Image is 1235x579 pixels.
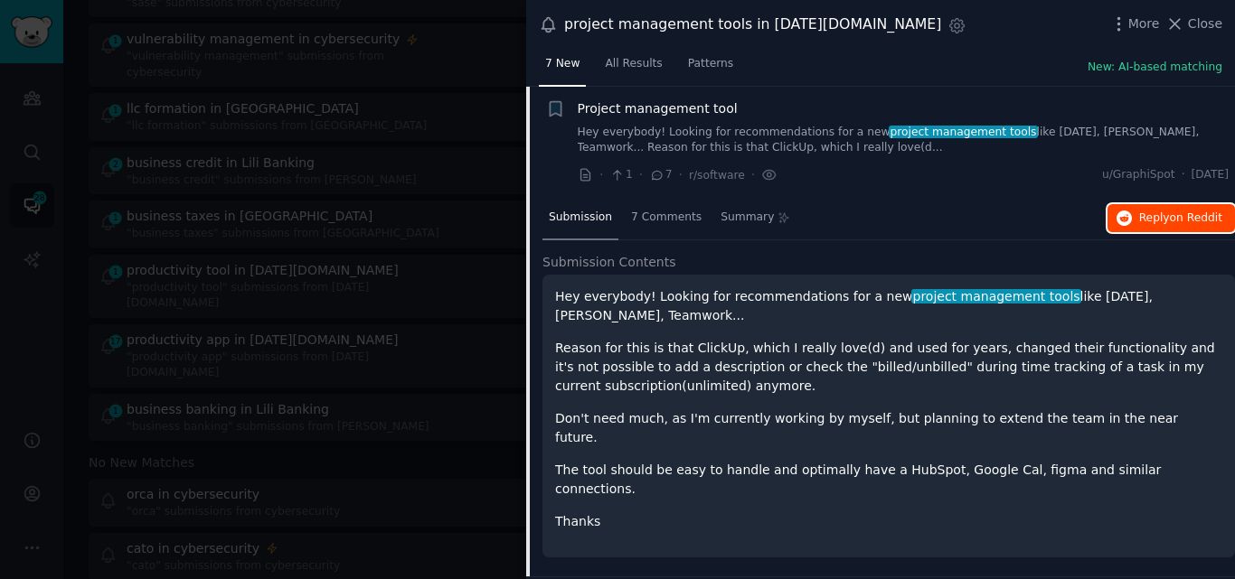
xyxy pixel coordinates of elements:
[639,165,643,184] span: ·
[1165,14,1222,33] button: Close
[911,289,1082,304] span: project management tools
[564,14,941,36] div: project management tools in [DATE][DOMAIN_NAME]
[1170,211,1222,224] span: on Reddit
[1188,14,1222,33] span: Close
[1139,210,1222,227] span: Reply
[1102,167,1175,183] span: u/GraphiSpot
[609,167,632,183] span: 1
[555,512,1222,531] p: Thanks
[689,169,745,182] span: r/software
[682,50,740,87] a: Patterns
[555,461,1222,499] p: The tool should be easy to handle and optimally have a HubSpot, Google Cal, figma and similar con...
[1088,60,1222,76] button: New: AI-based matching
[1192,167,1229,183] span: [DATE]
[649,167,672,183] span: 7
[578,99,738,118] a: Project management tool
[631,210,702,226] span: 7 Comments
[721,210,774,226] span: Summary
[545,56,580,72] span: 7 New
[542,253,676,272] span: Submission Contents
[555,287,1222,325] p: Hey everybody! Looking for recommendations for a new like [DATE], [PERSON_NAME], Teamwork...
[555,339,1222,396] p: Reason for this is that ClickUp, which I really love(d) and used for years, changed their functio...
[688,56,733,72] span: Patterns
[679,165,683,184] span: ·
[599,165,603,184] span: ·
[889,126,1038,138] span: project management tools
[555,409,1222,447] p: Don't need much, as I'm currently working by myself, but planning to extend the team in the near ...
[578,125,1230,156] a: Hey everybody! Looking for recommendations for a newproject management toolslike [DATE], [PERSON_...
[549,210,612,226] span: Submission
[539,50,586,87] a: 7 New
[605,56,662,72] span: All Results
[1108,204,1235,233] button: Replyon Reddit
[1109,14,1160,33] button: More
[751,165,755,184] span: ·
[599,50,668,87] a: All Results
[1182,167,1185,183] span: ·
[1128,14,1160,33] span: More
